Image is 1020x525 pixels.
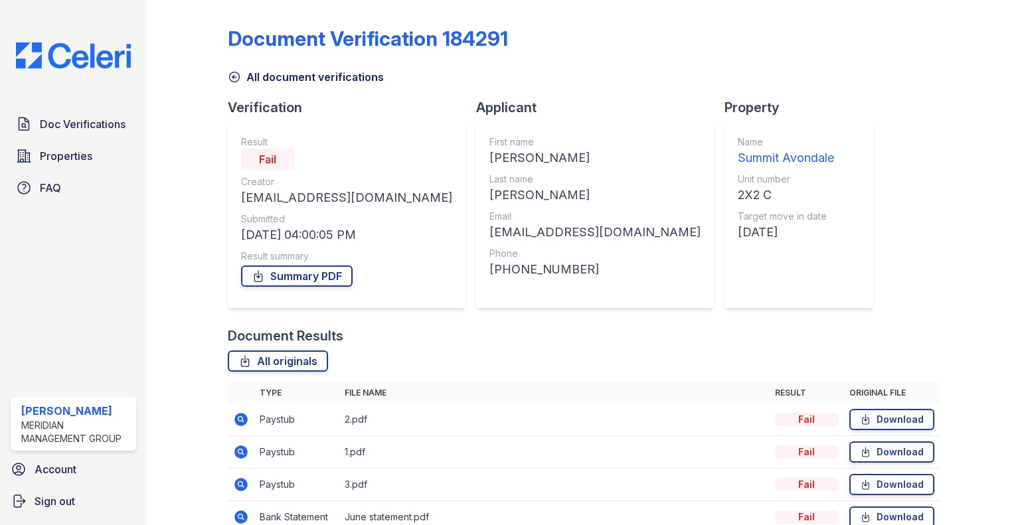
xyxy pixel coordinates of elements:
div: Applicant [476,98,724,117]
a: Summary PDF [241,265,353,287]
div: Property [724,98,884,117]
a: Name Summit Avondale [738,135,834,167]
div: [PHONE_NUMBER] [489,260,701,279]
td: Paystub [254,469,339,501]
a: Sign out [5,488,141,514]
div: [EMAIL_ADDRESS][DOMAIN_NAME] [489,223,701,242]
div: Email [489,210,701,223]
img: CE_Logo_Blue-a8612792a0a2168367f1c8372b55b34899dd931a85d93a1a3d3e32e68fde9ad4.png [5,42,141,68]
td: 2.pdf [339,404,770,436]
a: All document verifications [228,69,384,85]
div: Summit Avondale [738,149,834,167]
div: Phone [489,247,701,260]
a: Properties [11,143,136,169]
div: Result summary [241,250,452,263]
div: 2X2 C [738,186,834,204]
a: Download [849,441,934,463]
span: Sign out [35,493,75,509]
th: Original file [844,382,940,404]
div: [PERSON_NAME] [21,403,131,419]
div: Unit number [738,173,834,186]
div: Fail [775,413,839,426]
div: Verification [228,98,476,117]
div: Fail [775,510,839,524]
div: [DATE] 04:00:05 PM [241,226,452,244]
div: [PERSON_NAME] [489,149,701,167]
th: File name [339,382,770,404]
div: Target move in date [738,210,834,223]
span: Doc Verifications [40,116,126,132]
td: Paystub [254,404,339,436]
a: Doc Verifications [11,111,136,137]
span: Properties [40,148,92,164]
div: [DATE] [738,223,834,242]
div: Fail [775,478,839,491]
td: Paystub [254,436,339,469]
td: 1.pdf [339,436,770,469]
a: Account [5,456,141,483]
div: [EMAIL_ADDRESS][DOMAIN_NAME] [241,188,452,207]
div: Submitted [241,212,452,226]
div: Meridian Management Group [21,419,131,445]
div: Fail [775,445,839,459]
span: Account [35,461,76,477]
div: Creator [241,175,452,188]
a: Download [849,474,934,495]
span: FAQ [40,180,61,196]
th: Type [254,382,339,404]
div: Document Results [228,327,343,345]
div: Result [241,135,452,149]
a: All originals [228,350,328,372]
a: Download [849,409,934,430]
div: Fail [241,149,294,170]
td: 3.pdf [339,469,770,501]
div: Document Verification 184291 [228,27,508,50]
div: Name [738,135,834,149]
div: First name [489,135,701,149]
div: [PERSON_NAME] [489,186,701,204]
div: Last name [489,173,701,186]
th: Result [770,382,844,404]
a: FAQ [11,175,136,201]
